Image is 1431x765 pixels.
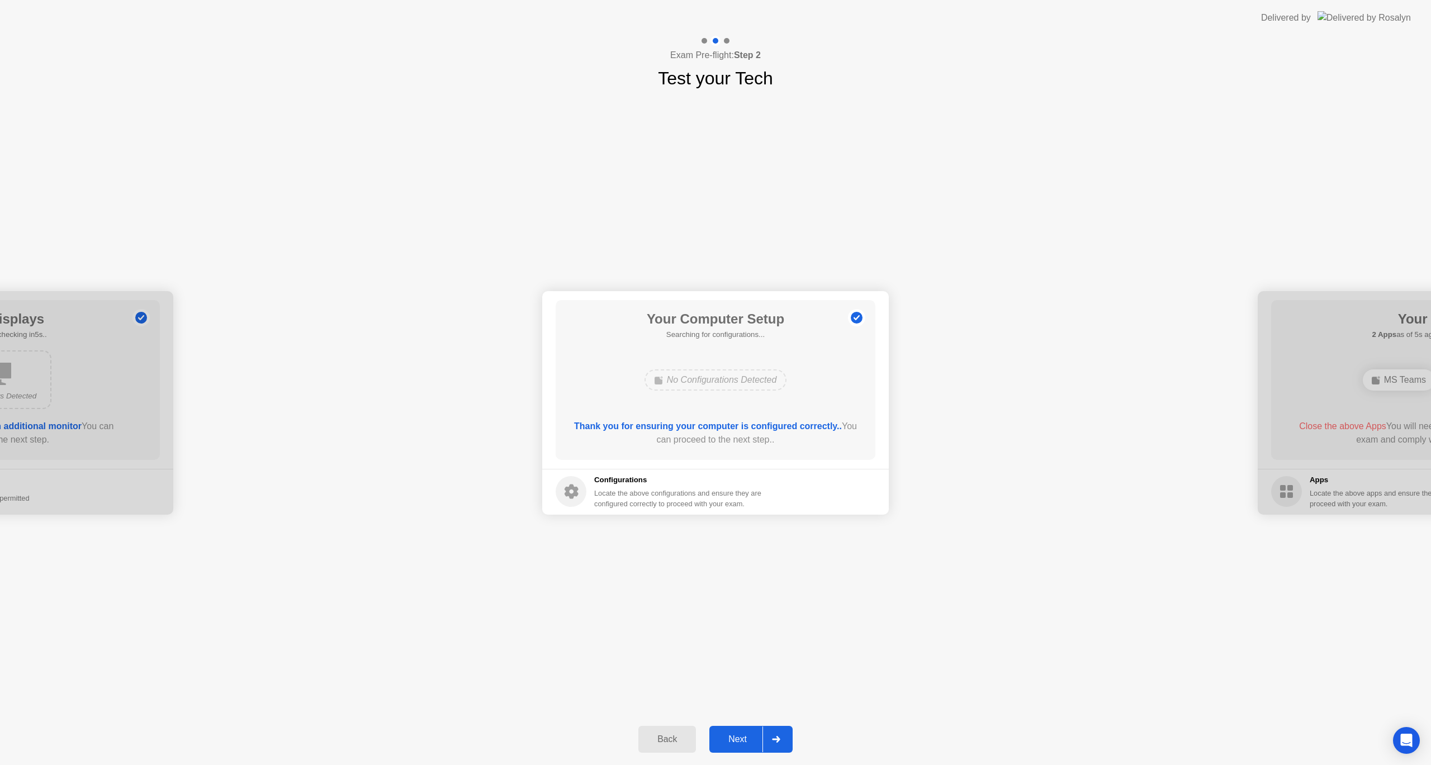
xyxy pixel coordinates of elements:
[1318,11,1411,24] img: Delivered by Rosalyn
[1261,11,1311,25] div: Delivered by
[638,726,696,753] button: Back
[658,65,773,92] h1: Test your Tech
[1393,727,1420,754] div: Open Intercom Messenger
[647,309,784,329] h1: Your Computer Setup
[572,420,860,446] div: You can proceed to the next step..
[642,734,693,744] div: Back
[647,329,784,340] h5: Searching for configurations...
[574,421,842,431] b: Thank you for ensuring your computer is configured correctly..
[594,474,764,486] h5: Configurations
[670,49,761,62] h4: Exam Pre-flight:
[709,726,793,753] button: Next
[734,50,761,60] b: Step 2
[594,488,764,509] div: Locate the above configurations and ensure they are configured correctly to proceed with your exam.
[645,369,787,391] div: No Configurations Detected
[713,734,762,744] div: Next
